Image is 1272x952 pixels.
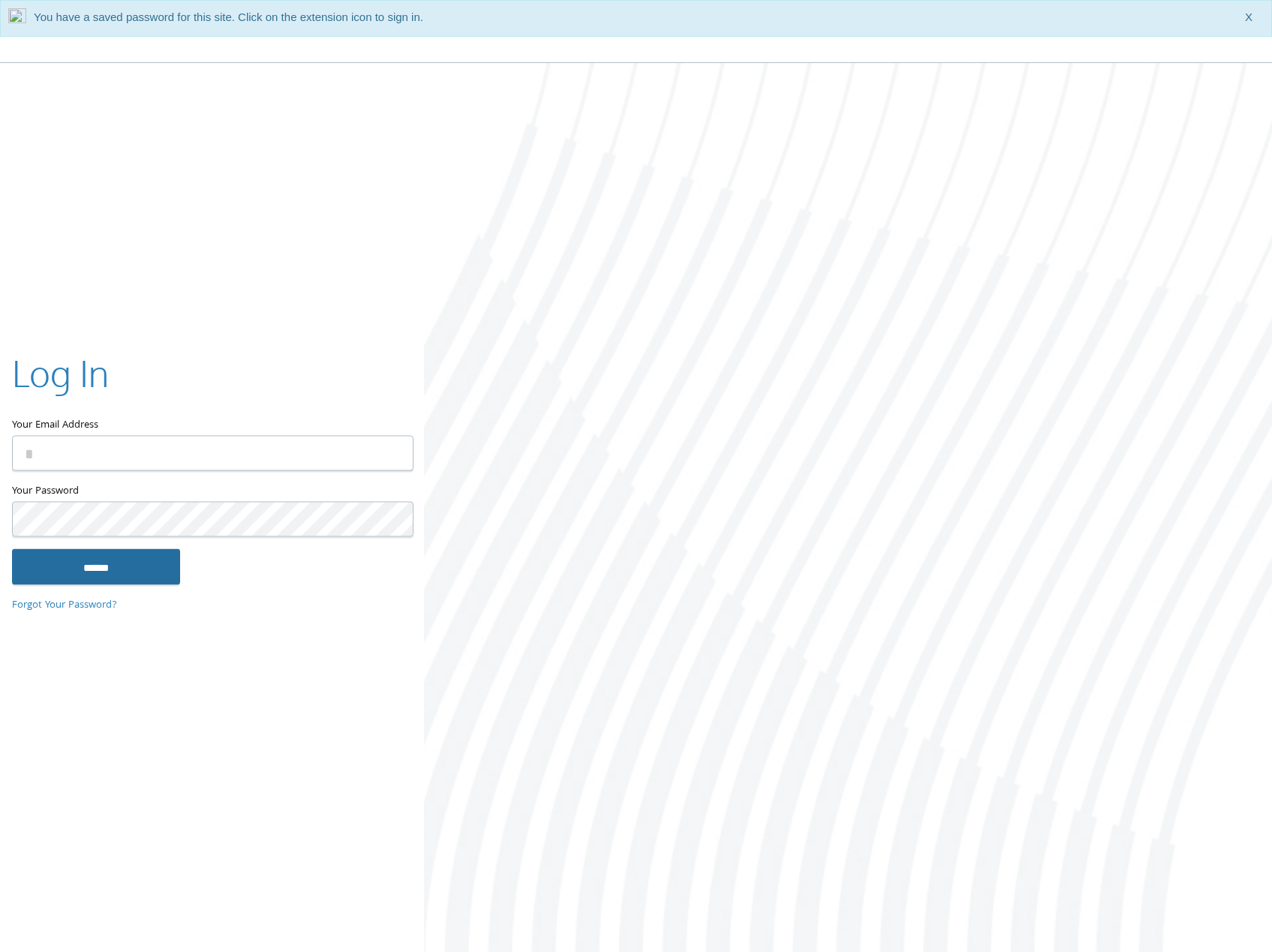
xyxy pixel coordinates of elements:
h2: Log In [12,348,109,398]
span: X [1245,8,1252,26]
span: You have a saved password for this site. Click on the extension icon to sign in. [34,11,423,23]
img: notLoggedInIcon.png [8,8,26,29]
label: Your Password [12,482,412,501]
a: Forgot Your Password? [12,597,117,614]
